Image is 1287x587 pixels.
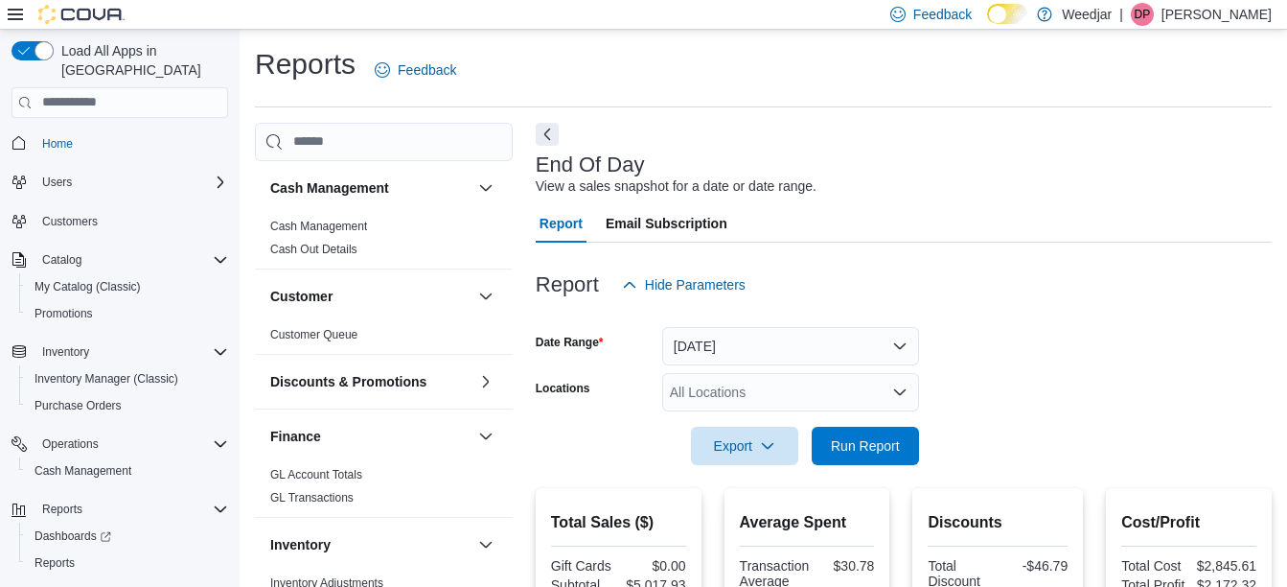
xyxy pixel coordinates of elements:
a: Dashboards [27,525,119,548]
span: Customers [34,209,228,233]
span: Report [540,204,583,243]
span: GL Account Totals [270,467,362,482]
button: Inventory Manager (Classic) [19,365,236,392]
span: Hide Parameters [645,275,746,294]
div: $2,845.61 [1193,558,1256,574]
h3: End Of Day [536,153,645,176]
div: $0.00 [622,558,685,574]
button: Run Report [812,427,919,465]
button: Discounts & Promotions [270,372,471,391]
span: Reports [34,498,228,521]
a: Dashboards [19,523,236,550]
button: Finance [270,427,471,446]
h2: Average Spent [740,511,875,534]
div: Cash Management [255,215,513,269]
button: Home [4,129,236,157]
a: GL Transactions [270,491,354,505]
span: Operations [34,433,228,456]
p: Weedjar [1062,3,1112,26]
span: Load All Apps in [GEOGRAPHIC_DATA] [54,41,228,80]
button: Export [691,427,798,465]
span: Promotions [34,306,93,321]
span: My Catalog (Classic) [34,279,141,294]
input: Dark Mode [987,4,1027,24]
a: Customer Queue [270,328,357,341]
span: Feedback [913,5,972,24]
button: Cash Management [270,178,471,198]
button: Inventory [474,533,497,556]
a: My Catalog (Classic) [27,275,149,298]
a: Inventory Manager (Classic) [27,367,186,390]
button: Operations [34,433,106,456]
button: [DATE] [662,327,919,365]
h2: Total Sales ($) [551,511,686,534]
h3: Customer [270,287,333,306]
div: Finance [255,463,513,517]
button: Inventory [270,535,471,554]
h3: Finance [270,427,321,446]
span: Dashboards [34,528,111,544]
span: My Catalog (Classic) [27,275,228,298]
button: Cash Management [19,458,236,484]
button: Hide Parameters [614,266,753,304]
button: Inventory [34,340,97,364]
span: Run Report [831,436,900,456]
span: Inventory [34,340,228,364]
div: View a sales snapshot for a date or date range. [536,176,816,197]
h1: Reports [255,45,356,83]
label: Date Range [536,335,604,350]
button: My Catalog (Classic) [19,273,236,300]
a: Cash Management [270,220,367,233]
img: Cova [38,5,125,24]
span: Purchase Orders [27,394,228,417]
button: Customers [4,207,236,235]
h2: Discounts [928,511,1068,534]
div: Gift Cards [551,558,614,574]
div: Total Cost [1121,558,1184,574]
a: Reports [27,552,82,575]
span: Inventory Manager (Classic) [27,367,228,390]
button: Operations [4,431,236,458]
span: Dark Mode [987,24,988,25]
button: Reports [4,496,236,523]
span: Cash Management [34,463,131,479]
a: Cash Out Details [270,243,357,256]
a: Promotions [27,302,101,325]
span: Promotions [27,302,228,325]
a: Purchase Orders [27,394,129,417]
button: Promotions [19,300,236,327]
a: Customers [34,210,105,233]
a: Home [34,132,80,155]
span: Feedback [398,60,456,80]
h3: Inventory [270,535,331,554]
button: Customer [270,287,471,306]
span: Home [34,131,228,155]
span: Inventory Manager (Classic) [34,371,178,387]
span: DP [1135,3,1151,26]
button: Finance [474,425,497,448]
span: Users [34,171,228,194]
button: Users [4,169,236,196]
button: Reports [34,498,90,521]
span: Customers [42,214,98,229]
span: Dashboards [27,525,228,548]
button: Catalog [4,247,236,273]
button: Reports [19,550,236,576]
label: Locations [536,381,590,396]
a: Cash Management [27,459,139,482]
span: Reports [42,502,82,517]
button: Catalog [34,248,89,271]
button: Customer [474,285,497,308]
h3: Cash Management [270,178,389,198]
span: Catalog [34,248,228,271]
h3: Discounts & Promotions [270,372,426,391]
span: Catalog [42,252,81,268]
span: Customer Queue [270,327,357,342]
button: Discounts & Promotions [474,370,497,393]
button: Cash Management [474,176,497,200]
span: Operations [42,436,99,452]
span: Users [42,175,72,190]
span: Reports [27,552,228,575]
span: Export [702,427,787,465]
p: [PERSON_NAME] [1161,3,1272,26]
